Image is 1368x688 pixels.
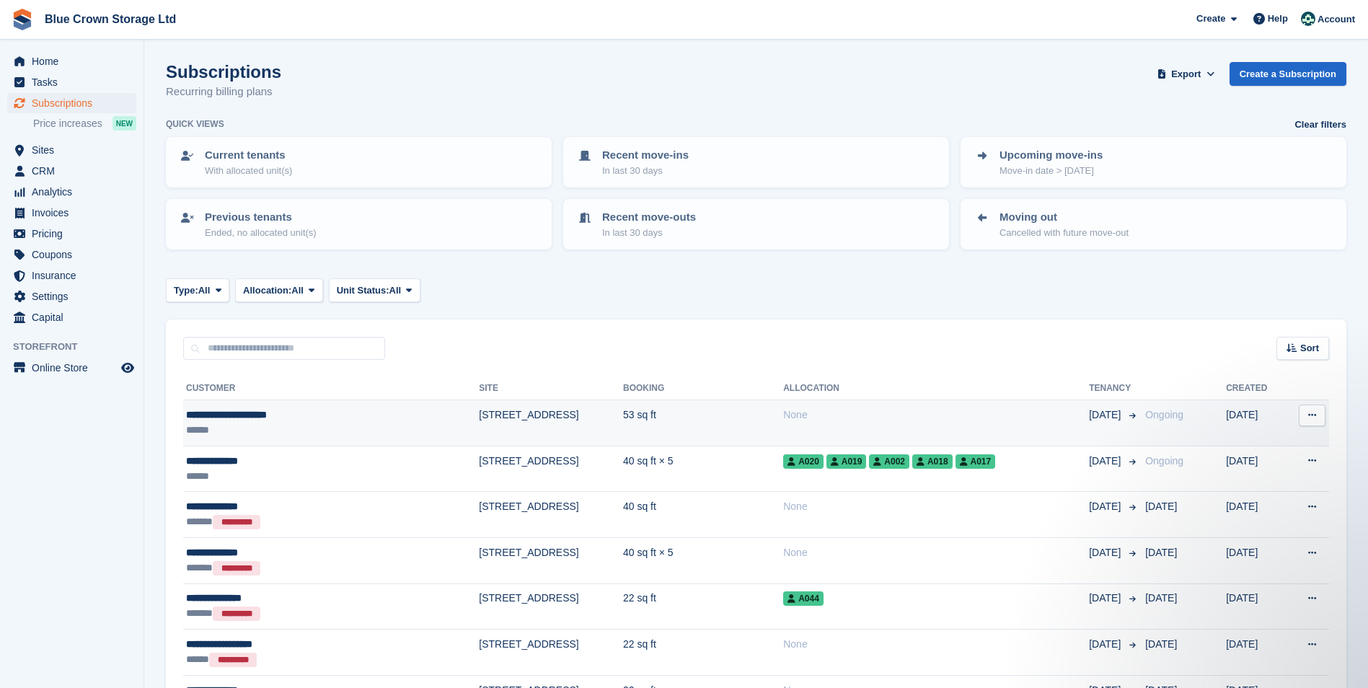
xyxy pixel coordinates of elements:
h1: Subscriptions [166,62,281,81]
p: Recent move-ins [602,147,689,164]
a: Create a Subscription [1230,62,1346,86]
h6: Quick views [166,118,224,131]
th: Created [1226,377,1285,400]
a: menu [7,182,136,202]
button: Export [1155,62,1218,86]
span: A020 [783,454,824,469]
th: Tenancy [1089,377,1139,400]
td: 22 sq ft [623,630,783,676]
span: Insurance [32,265,118,286]
span: Type: [174,283,198,298]
p: Recent move-outs [602,209,696,226]
a: menu [7,244,136,265]
td: 22 sq ft [623,583,783,630]
a: menu [7,358,136,378]
td: [DATE] [1226,630,1285,676]
a: menu [7,161,136,181]
a: menu [7,224,136,244]
span: [DATE] [1145,592,1177,604]
span: Settings [32,286,118,306]
a: Clear filters [1294,118,1346,132]
span: All [291,283,304,298]
a: Upcoming move-ins Move-in date > [DATE] [962,138,1345,186]
div: None [783,499,1089,514]
span: [DATE] [1089,454,1124,469]
td: [DATE] [1226,583,1285,630]
span: Analytics [32,182,118,202]
span: Tasks [32,72,118,92]
td: [STREET_ADDRESS] [479,446,623,492]
p: Recurring billing plans [166,84,281,100]
th: Site [479,377,623,400]
a: Current tenants With allocated unit(s) [167,138,550,186]
span: A019 [826,454,867,469]
a: Blue Crown Storage Ltd [39,7,182,31]
span: [DATE] [1089,407,1124,423]
a: menu [7,286,136,306]
p: Upcoming move-ins [999,147,1103,164]
td: [STREET_ADDRESS] [479,537,623,583]
td: 53 sq ft [623,400,783,446]
span: Sites [32,140,118,160]
span: Coupons [32,244,118,265]
span: Online Store [32,358,118,378]
span: A002 [869,454,909,469]
td: 40 sq ft [623,492,783,538]
div: None [783,407,1089,423]
a: Recent move-outs In last 30 days [565,200,948,248]
td: [STREET_ADDRESS] [479,583,623,630]
span: A017 [956,454,996,469]
td: [DATE] [1226,400,1285,446]
p: Ended, no allocated unit(s) [205,226,317,240]
a: menu [7,93,136,113]
span: [DATE] [1145,500,1177,512]
th: Allocation [783,377,1089,400]
p: In last 30 days [602,226,696,240]
th: Customer [183,377,479,400]
td: 40 sq ft × 5 [623,446,783,492]
a: Recent move-ins In last 30 days [565,138,948,186]
a: menu [7,51,136,71]
button: Unit Status: All [329,278,420,302]
p: Current tenants [205,147,292,164]
span: Price increases [33,117,102,131]
span: [DATE] [1089,545,1124,560]
th: Booking [623,377,783,400]
span: Export [1171,67,1201,81]
a: menu [7,72,136,92]
div: NEW [112,116,136,131]
span: [DATE] [1089,591,1124,606]
td: [DATE] [1226,446,1285,492]
p: In last 30 days [602,164,689,178]
span: All [198,283,211,298]
p: Cancelled with future move-out [999,226,1129,240]
p: Move-in date > [DATE] [999,164,1103,178]
p: Previous tenants [205,209,317,226]
span: [DATE] [1145,547,1177,558]
a: Price increases NEW [33,115,136,131]
td: [DATE] [1226,492,1285,538]
a: Preview store [119,359,136,376]
a: menu [7,307,136,327]
span: [DATE] [1089,637,1124,652]
span: [DATE] [1089,499,1124,514]
span: Ongoing [1145,455,1183,467]
td: [STREET_ADDRESS] [479,630,623,676]
td: [DATE] [1226,537,1285,583]
img: John Marshall [1301,12,1315,26]
a: Moving out Cancelled with future move-out [962,200,1345,248]
div: None [783,637,1089,652]
span: Help [1268,12,1288,26]
span: Account [1318,12,1355,27]
span: All [389,283,402,298]
a: menu [7,140,136,160]
img: stora-icon-8386f47178a22dfd0bd8f6a31ec36ba5ce8667c1dd55bd0f319d3a0aa187defe.svg [12,9,33,30]
a: Previous tenants Ended, no allocated unit(s) [167,200,550,248]
span: A044 [783,591,824,606]
button: Type: All [166,278,229,302]
div: None [783,545,1089,560]
span: [DATE] [1145,638,1177,650]
span: Create [1196,12,1225,26]
span: Invoices [32,203,118,223]
span: CRM [32,161,118,181]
